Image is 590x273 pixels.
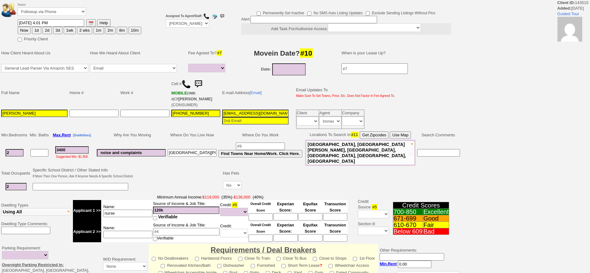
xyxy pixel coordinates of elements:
td: Credit Source: Section 8: [349,193,390,243]
img: sms.png [219,13,225,19]
td: Work # [119,77,170,109]
u: Overnight Parking Restricted In: [2,262,64,267]
label: Close To Train [238,254,270,261]
b: Client ID: [557,0,575,5]
td: Search Comments [416,130,461,140]
td: Full Name [0,77,69,109]
td: Credit: [220,200,248,221]
td: Total Occupants [0,166,32,180]
span: Rent [388,262,397,266]
button: 2 wks [77,27,92,34]
td: Email Updates To [291,77,396,109]
td: When is your Lease Up? [335,44,461,62]
b: Min. [380,262,397,266]
td: E-mail Address [221,77,290,109]
font: Overall Credit Score [250,202,271,212]
td: 700-850 [393,209,423,215]
td: Credit Scores [393,202,449,209]
input: Ask Customer: Do You Know Your Overall Credit Score [249,213,273,221]
font: Minimum Annual Income: [157,195,232,199]
label: Short-Term Lease [281,261,322,268]
img: sms.png [192,78,205,90]
input: #4 [153,228,219,235]
span: #10 [300,48,313,58]
font: (40%) [253,195,263,199]
label: Wheelchair Access [329,261,369,268]
td: Home # [69,77,119,109]
button: Help [97,19,110,27]
input: Wheelchair Access [329,264,333,268]
input: #7 [341,63,408,74]
img: compose_email.png [211,13,218,19]
font: $119,000 [202,195,219,199]
button: Get Zipcodes [360,131,389,139]
td: Client [296,110,319,116]
img: people.png [2,3,20,17]
input: Ask Customer: Do You Know Your Experian Credit Score [273,234,298,242]
td: How We Heard About Client [89,44,184,62]
button: [GEOGRAPHIC_DATA], [GEOGRAPHIC_DATA][PERSON_NAME], [GEOGRAPHIC_DATA], [GEOGRAPHIC_DATA], [GEOGRAP... [306,141,415,165]
span: Verifiable [158,214,178,219]
td: Excellent [423,209,449,215]
input: 2nd Email [222,117,289,125]
a: [Email] [249,90,262,95]
input: Exclude Sending Listings Without Pics [366,11,370,16]
input: #8 [168,149,217,157]
span: #11 [351,132,359,138]
input: Close To Train [238,257,242,261]
b: Date: [261,67,271,71]
td: Credit: [220,221,248,242]
input: Ask Customer: Do You Know Your Transunion Credit Score [323,213,347,221]
input: #1 [6,149,24,157]
td: Agent [319,110,342,116]
input: Ask Customer: Do You Know Your Equifax Credit Score [298,234,322,242]
span: #5 [372,204,377,210]
span: #5 [232,202,237,208]
span: - [73,194,348,200]
td: Min. [0,130,29,140]
a: ? [320,263,322,268]
b: T-Mobile USA, Inc. [171,91,196,101]
td: Good [423,215,449,222]
td: Source of Income & Job Title: [153,200,220,221]
font: Requirements / Deal Breakers [211,246,316,254]
font: Equifax Score [303,223,318,234]
h3: Movein Date? [232,48,335,59]
td: Specific School District / Other Stated Info [32,166,134,180]
td: Below 609 [393,228,423,235]
input: Furnished [251,264,255,268]
button: Use Map [390,131,411,139]
font: If More Then One Person, Ask If Anyone Needs A Specific School District [33,175,133,178]
input: Ask Customer: Do You Know Your Transunion Credit Score [323,234,347,242]
input: 1st Email - Question #0 [222,110,289,117]
span: Using All [3,209,22,214]
button: Using All [1,208,71,216]
button: 10m [128,27,141,34]
td: 671-699 [393,215,423,222]
label: Hardwood Floors [195,254,232,261]
button: 1d [32,27,41,34]
td: Company [342,110,364,116]
td: How Client Heard About Us [0,44,89,62]
td: Fee Agreed To? [187,44,228,62]
b: Max. [53,133,71,137]
input: Hardwood Floors [195,257,199,261]
img: call.png [182,80,191,89]
font: Overall Credit Score [250,223,271,233]
a: [Guidelines] [73,133,91,137]
font: Equifax Score [303,202,318,212]
span: #7 [217,50,222,56]
td: Where Do You Live Now [167,130,218,140]
img: [calendar icon] [89,21,93,25]
span: [GEOGRAPHIC_DATA], [GEOGRAPHIC_DATA][PERSON_NAME], [GEOGRAPHIC_DATA], [GEOGRAPHIC_DATA], [GEOGRAP... [308,142,406,164]
button: 2m [105,27,115,34]
label: No SMS Auto Listing Updates [307,9,363,16]
font: (35%) [222,195,232,199]
label: Priority Client [18,35,48,42]
input: Ask Customer: Do You Know Your Experian Credit Score [273,213,298,221]
button: 1wk [64,27,76,34]
img: c1ff211bc6bc43842b6b4c7cc426821e [557,17,582,42]
td: Applicant 1 >> [73,200,101,221]
input: #6 [97,149,166,157]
